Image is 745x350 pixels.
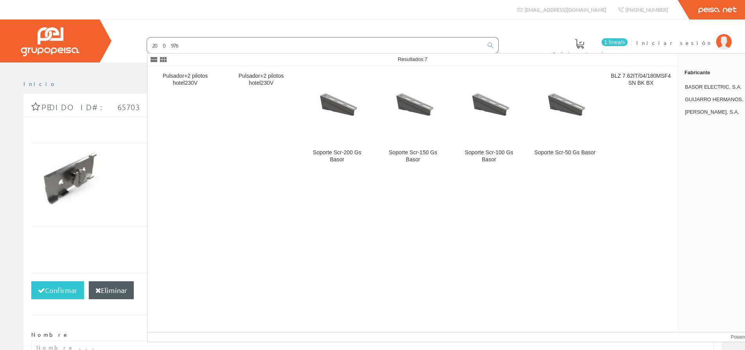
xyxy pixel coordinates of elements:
[299,66,375,172] a: Soporte Scr-200 Gs Basor Soporte Scr-200 Gs Basor
[425,56,427,62] span: 7
[31,281,84,299] button: Confirmar
[223,66,299,172] a: Pulsador+2 pilotos hotel230V
[625,6,668,13] span: [PHONE_NUMBER]
[601,38,628,46] span: 1 línea/s
[31,226,714,273] div: Total pedido: Total líneas:
[545,32,630,61] a: 1 línea/s Pedido actual
[230,73,293,87] div: Pulsador+2 pilotos hotel230V
[527,66,603,172] a: Soporte Scr-50 Gs Basor Soporte Scr-50 Gs Basor
[31,331,69,339] label: Nombre
[398,56,427,62] span: Resultados:
[636,32,732,40] a: Iniciar sesión
[464,89,514,127] img: Soporte Scr-100 Gs Basor
[147,37,483,53] input: Buscar ...
[305,149,368,163] div: Soporte Scr-200 Gs Basor
[553,50,606,58] span: Pedido actual
[524,6,606,13] span: [EMAIL_ADDRESS][DOMAIN_NAME]
[375,66,451,172] a: Soporte Scr-150 Gs Basor Soporte Scr-150 Gs Basor
[89,281,134,299] button: Eliminar
[540,89,590,127] img: Soporte Scr-50 Gs Basor
[609,73,672,87] div: BLZ 7.62IT/04/180MSF4 SN BK BX
[458,149,521,163] div: Soporte Scr-100 Gs Basor
[388,89,438,127] img: Soporte Scr-150 Gs Basor
[23,80,57,87] a: Inicio
[154,73,217,87] div: Pulsador+2 pilotos hotel230V
[312,89,362,127] img: Soporte Scr-200 Gs Basor
[147,66,223,172] a: Pulsador+2 pilotos hotel230V
[41,102,464,112] span: Pedido ID#: 65703 | [DATE] 10:40:10 | Cliente Invitado 1575730616 (1575730616)
[603,66,679,172] a: BLZ 7.62IT/04/180MSF4 SN BK BX
[382,149,445,163] div: Soporte Scr-150 Gs Basor
[533,149,596,156] div: Soporte Scr-50 Gs Basor
[34,151,110,207] img: Foto artículo Conjunto CULA 65_105 EZ (192x143.62204724409)
[21,27,79,56] img: Grupo Peisa
[636,39,712,46] span: Iniciar sesión
[451,66,527,172] a: Soporte Scr-100 Gs Basor Soporte Scr-100 Gs Basor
